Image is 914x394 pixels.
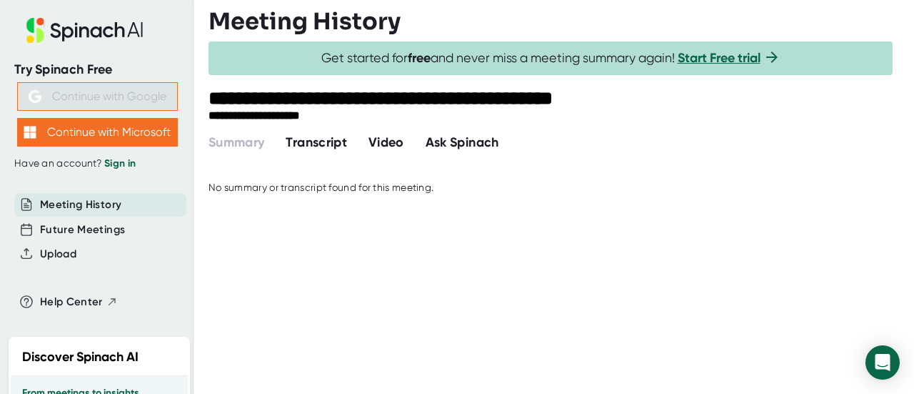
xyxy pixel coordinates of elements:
[209,8,401,35] h3: Meeting History
[426,134,499,150] span: Ask Spinach
[368,133,404,152] button: Video
[286,133,347,152] button: Transcript
[408,50,431,66] b: free
[286,134,347,150] span: Transcript
[40,294,103,310] span: Help Center
[321,50,780,67] span: Get started for and never miss a meeting summary again!
[865,345,900,380] div: Open Intercom Messenger
[40,222,125,238] button: Future Meetings
[14,157,180,170] div: Have an account?
[17,118,178,147] button: Continue with Microsoft
[40,197,121,213] button: Meeting History
[209,133,264,152] button: Summary
[426,133,499,152] button: Ask Spinach
[209,134,264,150] span: Summary
[29,90,41,103] img: Aehbyd4JwY73AAAAAElFTkSuQmCC
[368,134,404,150] span: Video
[678,50,760,66] a: Start Free trial
[209,182,433,194] div: No summary or transcript found for this meeting.
[22,348,139,367] h2: Discover Spinach AI
[104,157,136,169] a: Sign in
[40,294,118,310] button: Help Center
[17,82,178,111] button: Continue with Google
[40,246,76,262] button: Upload
[14,61,180,78] div: Try Spinach Free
